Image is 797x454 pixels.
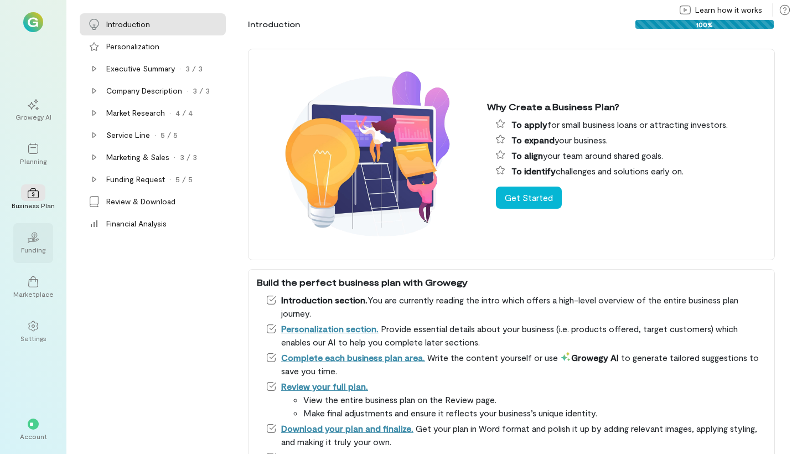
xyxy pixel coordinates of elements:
div: Account [20,432,47,441]
div: · [179,63,181,74]
li: Get your plan in Word format and polish it up by adding relevant images, applying styling, and ma... [266,422,766,448]
li: Provide essential details about your business (i.e. products offered, target customers) which ena... [266,322,766,349]
div: Settings [20,334,46,343]
div: Growegy AI [15,112,51,121]
div: 5 / 5 [161,130,178,141]
li: for small business loans or attracting investors. [496,118,766,131]
div: Service Line [106,130,150,141]
img: Why create a business plan [257,55,478,254]
div: · [169,107,171,118]
div: 3 / 3 [193,85,210,96]
a: Review your full plan. [281,381,368,391]
li: Make final adjustments and ensure it reflects your business’s unique identity. [303,406,766,420]
div: · [169,174,171,185]
div: Marketing & Sales [106,152,169,163]
div: Review & Download [106,196,175,207]
button: Get Started [496,187,562,209]
span: To expand [511,135,555,145]
span: To apply [511,119,547,130]
div: 3 / 3 [180,152,197,163]
li: challenges and solutions early on. [496,164,766,178]
div: Introduction [248,19,300,30]
li: your business. [496,133,766,147]
a: Business Plan [13,179,53,219]
a: Planning [13,135,53,174]
a: Marketplace [13,267,53,307]
a: Complete each business plan area. [281,352,425,363]
div: 5 / 5 [175,174,193,185]
a: Download your plan and finalize. [281,423,413,434]
div: · [187,85,188,96]
div: Build the perfect business plan with Growegy [257,276,766,289]
a: Growegy AI [13,90,53,130]
div: Introduction [106,19,150,30]
div: Personalization [106,41,159,52]
span: To align [511,150,543,161]
li: View the entire business plan on the Review page. [303,393,766,406]
li: Write the content yourself or use to generate tailored suggestions to save you time. [266,351,766,378]
div: 4 / 4 [175,107,193,118]
span: Learn how it works [695,4,762,16]
div: Market Research [106,107,165,118]
div: 3 / 3 [185,63,203,74]
li: You are currently reading the intro which offers a high-level overview of the entire business pla... [266,293,766,320]
span: Introduction section. [281,295,368,305]
div: Company Description [106,85,182,96]
div: Why Create a Business Plan? [487,100,766,114]
div: Business Plan [12,201,55,210]
span: To identify [511,166,556,176]
li: your team around shared goals. [496,149,766,162]
div: Marketplace [13,290,54,298]
div: Funding [21,245,45,254]
div: Financial Analysis [106,218,167,229]
div: · [154,130,156,141]
div: Executive Summary [106,63,175,74]
div: Funding Request [106,174,165,185]
a: Settings [13,312,53,352]
span: Growegy AI [560,352,619,363]
div: Planning [20,157,46,166]
a: Personalization section. [281,323,379,334]
div: · [174,152,175,163]
a: Funding [13,223,53,263]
